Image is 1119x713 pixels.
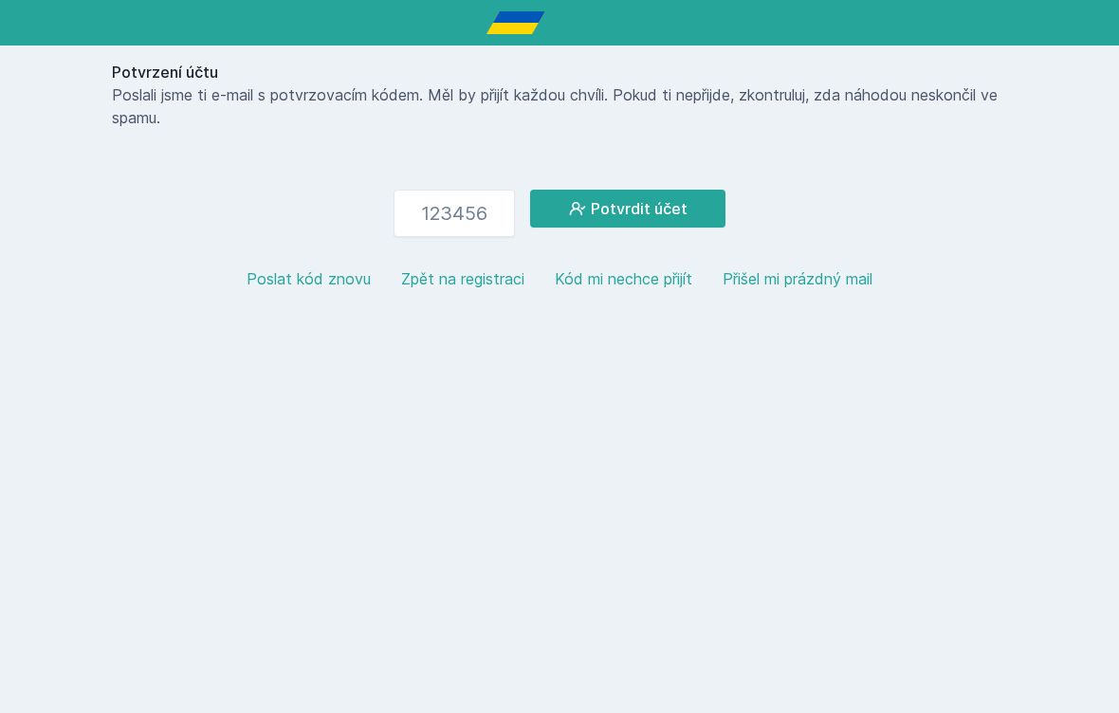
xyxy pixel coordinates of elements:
[555,267,692,290] button: Kód mi nechce přijít
[394,190,515,237] input: 123456
[530,190,725,228] button: Potvrdit účet
[112,61,1007,83] h1: Potvrzení účtu
[112,83,1007,129] p: Poslali jsme ti e-mail s potvrzovacím kódem. Měl by přijít každou chvíli. Pokud ti nepřijde, zkon...
[723,267,872,290] button: Přišel mi prázdný mail
[247,267,371,290] button: Poslat kód znovu
[401,267,524,290] button: Zpět na registraci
